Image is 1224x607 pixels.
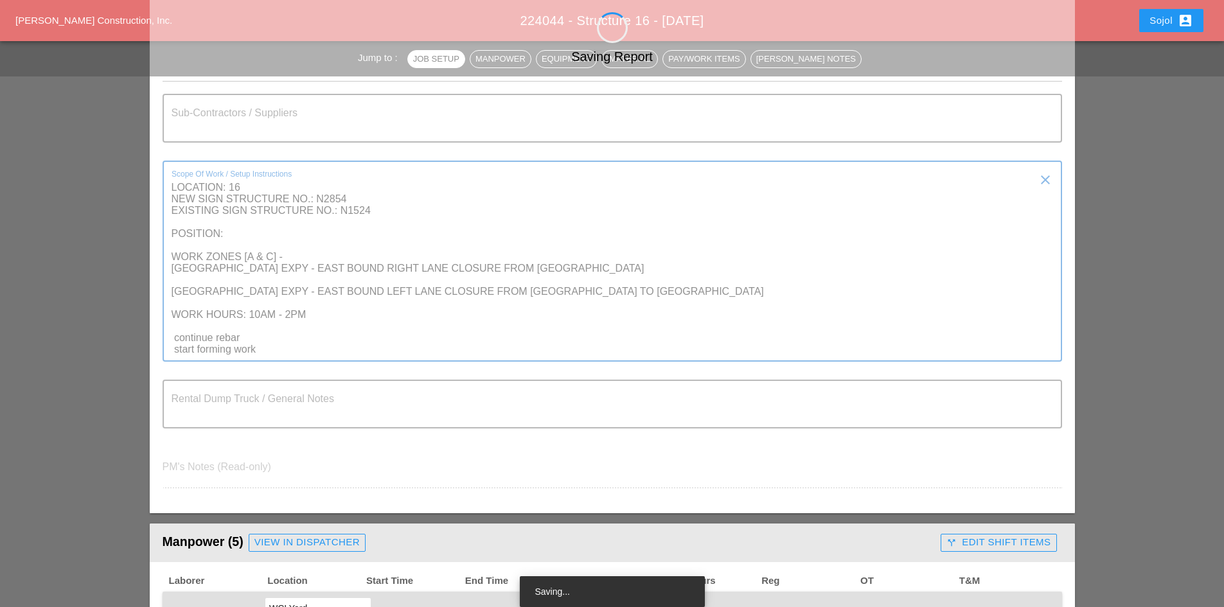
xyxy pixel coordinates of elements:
[760,574,859,588] span: Reg
[563,574,662,588] span: No Lunch?
[1139,9,1203,32] button: Sojol
[150,47,1075,66] div: Saving Report
[941,534,1056,552] button: Edit Shift Items
[535,586,570,597] span: Saving...
[365,574,464,588] span: Start Time
[859,574,958,588] span: OT
[254,535,360,550] div: View in Dispatcher
[249,534,366,552] a: View in Dispatcher
[168,574,267,588] span: Laborer
[661,574,760,588] span: Total Hours
[163,530,936,556] div: Manpower (5)
[1178,13,1193,28] i: account_box
[15,15,172,26] a: [PERSON_NAME] Construction, Inc.
[958,574,1057,588] span: T&M
[464,574,563,588] span: End Time
[1149,13,1193,28] div: Sojol
[266,574,365,588] span: Location
[946,538,957,548] i: call_split
[946,535,1051,550] div: Edit Shift Items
